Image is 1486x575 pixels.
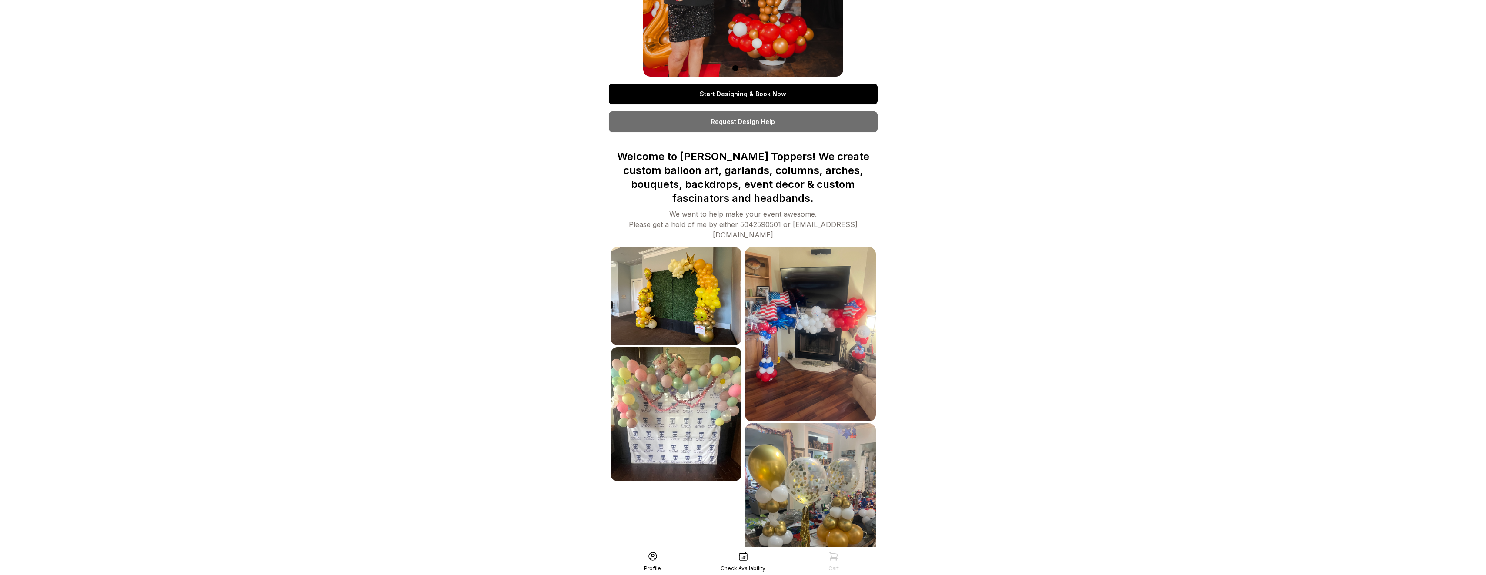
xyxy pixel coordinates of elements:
[609,84,878,104] a: Start Designing & Book Now
[609,111,878,132] a: Request Design Help
[609,209,878,240] div: We want to help make your event awesome. Please get a hold of me by either 5042590501 or [EMAIL_A...
[609,150,878,205] p: Welcome to [PERSON_NAME] Toppers! We create custom balloon art, garlands, columns, arches, bouque...
[828,565,839,572] div: Cart
[721,565,765,572] div: Check Availability
[644,565,661,572] div: Profile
